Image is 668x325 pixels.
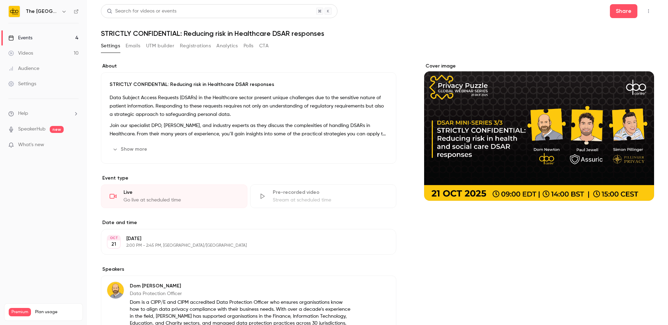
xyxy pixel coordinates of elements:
[250,184,397,208] div: Pre-recorded videoStream at scheduled time
[273,189,388,196] div: Pre-recorded video
[259,40,269,51] button: CTA
[101,219,396,226] label: Date and time
[111,241,116,248] p: 21
[101,184,247,208] div: LiveGo live at scheduled time
[101,29,654,38] h1: STRICTLY CONFIDENTIAL: Reducing risk in Healthcare DSAR responses
[610,4,637,18] button: Share
[101,40,120,51] button: Settings
[108,236,120,240] div: OCT
[110,144,151,155] button: Show more
[26,8,58,15] h6: The [GEOGRAPHIC_DATA]
[107,282,124,299] img: Dom Newton
[8,34,32,41] div: Events
[107,8,176,15] div: Search for videos or events
[101,266,396,273] label: Speakers
[244,40,254,51] button: Polls
[101,175,396,182] p: Event type
[18,110,28,117] span: Help
[130,290,351,297] p: Data Protection Officer
[126,235,359,242] p: [DATE]
[8,65,39,72] div: Audience
[35,309,78,315] span: Plan usage
[101,63,396,70] label: About
[9,6,20,17] img: The DPO Centre
[273,197,388,204] div: Stream at scheduled time
[424,63,654,201] section: Cover image
[18,126,46,133] a: SpeakerHub
[50,126,64,133] span: new
[124,189,239,196] div: Live
[110,94,388,119] p: Data Subject Access Requests (DSARs) in the Healthcare sector present unique challenges due to th...
[180,40,211,51] button: Registrations
[9,308,31,316] span: Premium
[216,40,238,51] button: Analytics
[130,283,351,290] p: Dom [PERSON_NAME]
[8,110,79,117] li: help-dropdown-opener
[110,121,388,138] p: Join our specialist DPO, [PERSON_NAME], and industry experts as they discuss the complexities of ...
[424,63,654,70] label: Cover image
[124,197,239,204] div: Go live at scheduled time
[110,81,388,88] p: STRICTLY CONFIDENTIAL: Reducing risk in Healthcare DSAR responses
[126,243,359,248] p: 2:00 PM - 2:45 PM, [GEOGRAPHIC_DATA]/[GEOGRAPHIC_DATA]
[8,80,36,87] div: Settings
[18,141,44,149] span: What's new
[146,40,174,51] button: UTM builder
[8,50,33,57] div: Videos
[126,40,140,51] button: Emails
